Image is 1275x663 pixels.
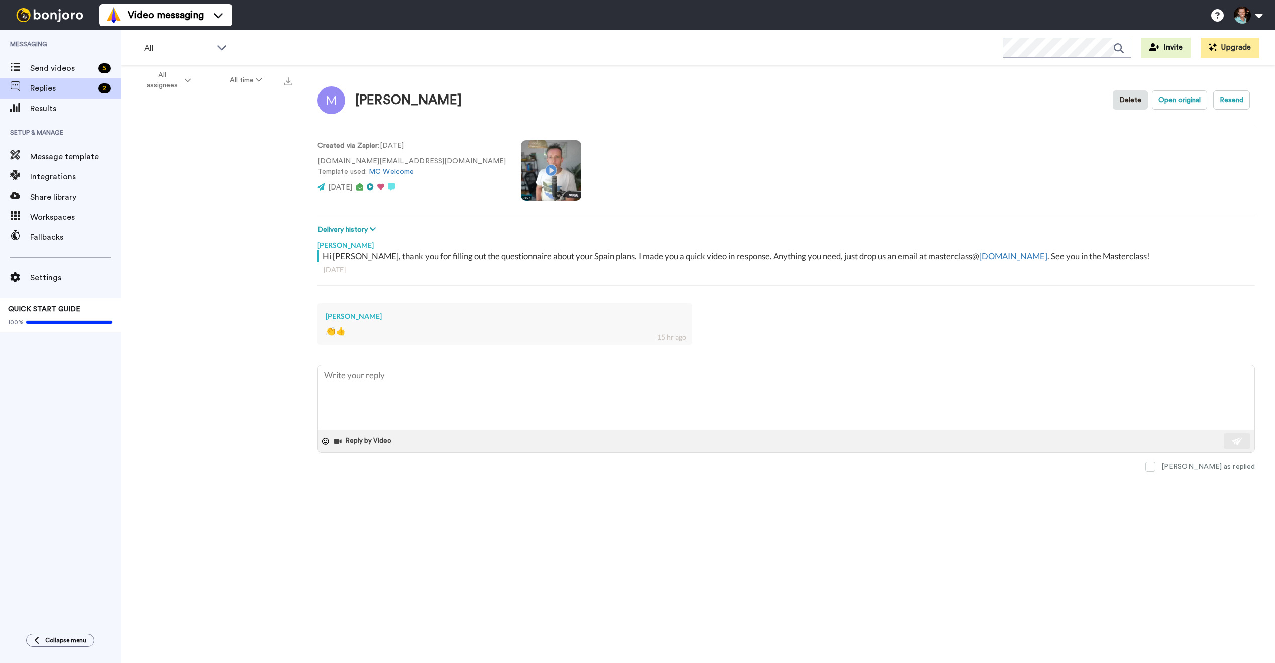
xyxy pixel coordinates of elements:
button: Delete [1113,90,1148,110]
span: Workspaces [30,211,121,223]
span: 100% [8,318,24,326]
div: [PERSON_NAME] [355,93,462,108]
p: [DOMAIN_NAME][EMAIL_ADDRESS][DOMAIN_NAME] Template used: [317,156,506,177]
span: Collapse menu [45,636,86,644]
img: Image of Michael J Kaplan [317,86,345,114]
span: Integrations [30,171,121,183]
img: send-white.svg [1232,437,1243,445]
div: 5 [98,63,111,73]
span: Send videos [30,62,94,74]
img: vm-color.svg [105,7,122,23]
span: Settings [30,272,121,284]
div: 2 [98,83,111,93]
span: All [144,42,211,54]
button: All time [210,71,282,89]
div: [PERSON_NAME] [317,235,1255,250]
span: Message template [30,151,121,163]
div: [PERSON_NAME] [326,311,684,321]
button: Resend [1213,90,1250,110]
span: Video messaging [128,8,204,22]
img: export.svg [284,77,292,85]
div: [PERSON_NAME] as replied [1161,462,1255,472]
img: bj-logo-header-white.svg [12,8,87,22]
span: Share library [30,191,121,203]
p: : [DATE] [317,141,506,151]
span: All assignees [142,70,183,90]
span: Fallbacks [30,231,121,243]
a: MC Welcome [369,168,414,175]
button: Upgrade [1201,38,1259,58]
span: QUICK START GUIDE [8,306,80,313]
button: Open original [1152,90,1207,110]
button: Reply by Video [333,434,394,449]
div: Hi [PERSON_NAME], thank you for filling out the questionnaire about your Spain plans. I made you ... [323,250,1252,262]
div: 15 hr ago [657,332,686,342]
button: Collapse menu [26,634,94,647]
a: [DOMAIN_NAME] [979,251,1047,261]
span: [DATE] [328,184,352,191]
strong: Created via Zapier [317,142,378,149]
button: All assignees [123,66,210,94]
span: Replies [30,82,94,94]
div: [DATE] [324,265,1249,275]
button: Export all results that match these filters now. [281,73,295,88]
span: Results [30,103,121,115]
button: Delivery history [317,224,379,235]
div: 👏👍 [326,325,684,337]
button: Invite [1141,38,1191,58]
